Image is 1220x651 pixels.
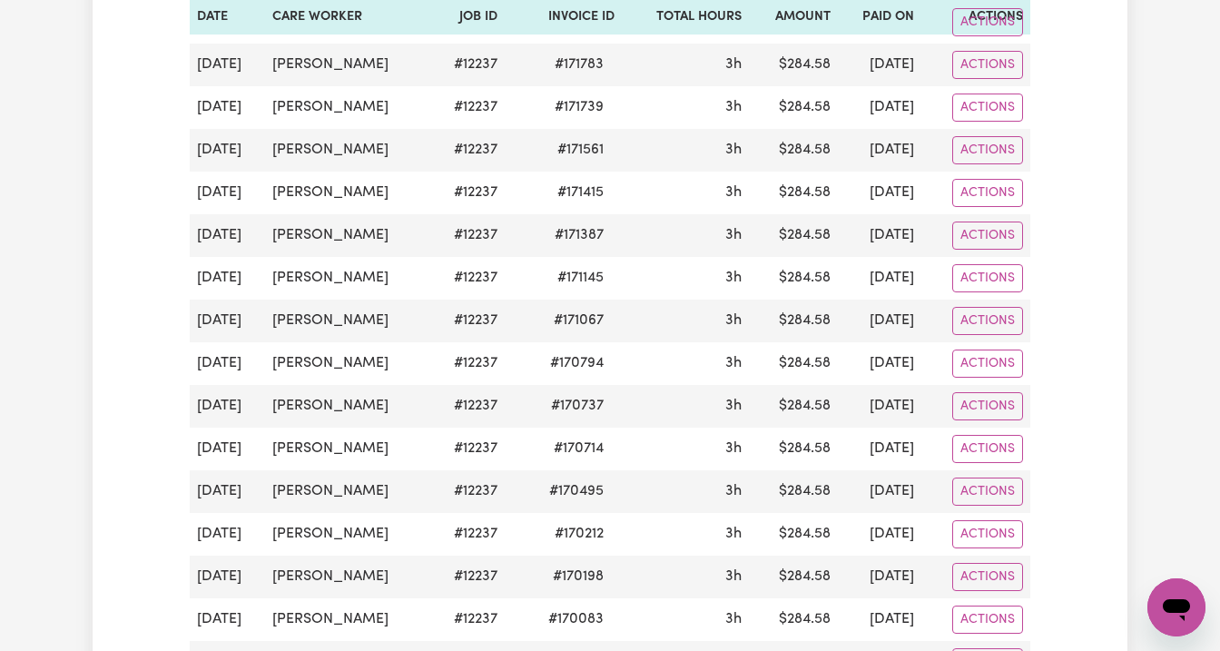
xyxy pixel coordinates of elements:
td: [DATE] [190,598,265,641]
td: [PERSON_NAME] [265,214,431,257]
td: [DATE] [838,44,922,86]
span: 3 hours [725,143,742,157]
td: [PERSON_NAME] [265,86,431,129]
td: [PERSON_NAME] [265,129,431,172]
td: [DATE] [838,129,922,172]
span: # 170212 [544,523,615,545]
td: [DATE] [190,300,265,342]
td: [DATE] [190,513,265,556]
td: [DATE] [190,129,265,172]
td: [DATE] [190,214,265,257]
span: 3 hours [725,569,742,584]
td: # 12237 [431,129,505,172]
button: Actions [952,8,1023,36]
td: # 12237 [431,214,505,257]
span: # 170737 [540,395,615,417]
td: $ 284.58 [749,385,838,428]
td: $ 284.58 [749,129,838,172]
span: # 171067 [543,310,615,331]
button: Actions [952,51,1023,79]
span: # 170198 [542,566,615,587]
td: [PERSON_NAME] [265,385,431,428]
td: $ 284.58 [749,214,838,257]
td: [DATE] [190,257,265,300]
td: # 12237 [431,44,505,86]
td: [DATE] [190,385,265,428]
td: [PERSON_NAME] [265,257,431,300]
td: # 12237 [431,513,505,556]
td: [PERSON_NAME] [265,300,431,342]
td: # 12237 [431,470,505,513]
td: [DATE] [838,86,922,129]
span: # 171415 [546,182,615,203]
td: [DATE] [838,556,922,598]
td: $ 284.58 [749,470,838,513]
td: [DATE] [190,470,265,513]
button: Actions [952,563,1023,591]
td: $ 284.58 [749,257,838,300]
td: [DATE] [838,385,922,428]
span: 3 hours [725,271,742,285]
span: 3 hours [725,484,742,498]
td: [DATE] [190,556,265,598]
button: Actions [952,136,1023,164]
span: 3 hours [725,399,742,413]
td: [PERSON_NAME] [265,470,431,513]
td: $ 284.58 [749,300,838,342]
button: Actions [952,478,1023,506]
td: [DATE] [190,172,265,214]
span: 3 hours [725,612,742,626]
span: 3 hours [725,100,742,114]
span: 3 hours [725,441,742,456]
td: $ 284.58 [749,598,838,641]
span: 3 hours [725,57,742,72]
span: 3 hours [725,185,742,200]
td: $ 284.58 [749,556,838,598]
td: # 12237 [431,172,505,214]
button: Actions [952,264,1023,292]
button: Actions [952,520,1023,548]
span: # 171387 [544,224,615,246]
span: # 170083 [537,608,615,630]
td: # 12237 [431,86,505,129]
button: Actions [952,606,1023,634]
td: [PERSON_NAME] [265,598,431,641]
td: [DATE] [838,257,922,300]
td: [DATE] [190,342,265,385]
span: 3 hours [725,313,742,328]
td: # 12237 [431,428,505,470]
span: # 170495 [538,480,615,502]
button: Actions [952,179,1023,207]
td: [DATE] [190,86,265,129]
td: $ 284.58 [749,513,838,556]
td: $ 284.58 [749,342,838,385]
td: [DATE] [838,513,922,556]
span: 3 hours [725,356,742,370]
td: [PERSON_NAME] [265,44,431,86]
span: 3 hours [725,527,742,541]
button: Actions [952,392,1023,420]
span: # 171783 [544,54,615,75]
td: [PERSON_NAME] [265,428,431,470]
td: # 12237 [431,556,505,598]
td: [DATE] [838,428,922,470]
span: # 170714 [543,438,615,459]
span: # 171145 [546,267,615,289]
td: # 12237 [431,385,505,428]
td: [DATE] [838,172,922,214]
td: # 12237 [431,342,505,385]
td: [PERSON_NAME] [265,513,431,556]
span: # 171561 [546,139,615,161]
td: [DATE] [838,214,922,257]
td: # 12237 [431,257,505,300]
td: $ 284.58 [749,86,838,129]
button: Actions [952,307,1023,335]
span: # 171739 [544,96,615,118]
td: # 12237 [431,300,505,342]
td: [DATE] [190,44,265,86]
td: [DATE] [190,428,265,470]
span: # 170794 [539,352,615,374]
td: [DATE] [838,342,922,385]
td: [DATE] [838,598,922,641]
td: [PERSON_NAME] [265,342,431,385]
